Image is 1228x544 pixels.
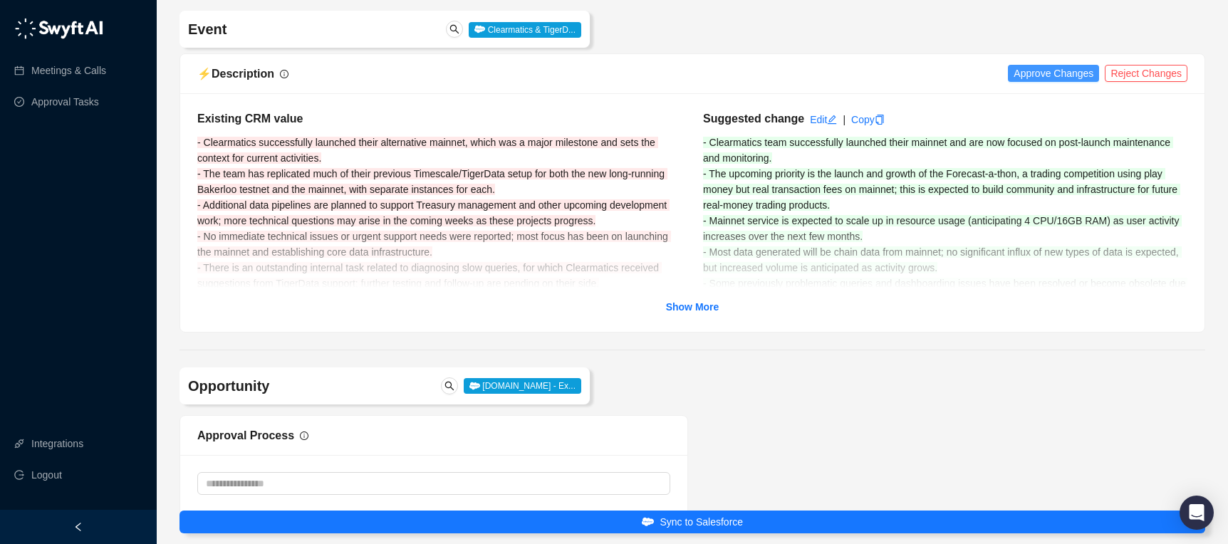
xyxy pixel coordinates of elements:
a: Approval Tasks [31,88,99,116]
h5: Suggested change [703,110,804,127]
a: [DOMAIN_NAME] - Ex... [464,380,581,391]
span: Logout [31,461,62,489]
a: Integrations [31,429,83,458]
span: Reject Changes [1110,66,1182,81]
button: Reject Changes [1105,65,1187,82]
span: search [449,24,459,34]
button: Sync to Salesforce [179,511,1205,533]
img: logo-05li4sbe.png [14,18,103,39]
h4: Opportunity [188,376,413,396]
a: Copy [851,114,885,125]
span: info-circle [280,70,288,78]
textarea: Approval Process [197,472,670,495]
a: Clearmatics & TigerD... [469,23,581,35]
a: Meetings & Calls [31,56,106,85]
span: copy [875,115,885,125]
span: search [444,381,454,391]
div: Approval Process [197,427,294,444]
span: Clearmatics & TigerD... [469,22,581,38]
div: Open Intercom Messenger [1180,496,1214,530]
span: [DOMAIN_NAME] - Ex... [464,378,581,394]
span: ⚡️ Description [197,68,274,80]
span: Approve Changes [1014,66,1093,81]
span: left [73,522,83,532]
span: - The team has replicated much of their previous Timescale/TigerData setup for both the new long-... [197,168,667,195]
span: - The upcoming priority is the launch and growth of the Forecast-a-thon, a trading competition us... [703,168,1180,211]
h5: Existing CRM value [197,110,682,127]
span: - Mainnet service is expected to scale up in resource usage (anticipating 4 CPU/16GB RAM) as user... [703,215,1182,242]
span: - Clearmatics successfully launched their alternative mainnet, which was a major milestone and se... [197,137,658,164]
strong: Show More [666,301,719,313]
span: Sync to Salesforce [660,514,743,530]
span: logout [14,470,24,480]
span: info-circle [300,431,308,440]
span: edit [827,115,837,125]
div: | [843,112,845,127]
h4: Event [188,19,413,39]
span: - Clearmatics team successfully launched their mainnet and are now focused on post-launch mainten... [703,137,1173,164]
button: Approve Changes [1008,65,1099,82]
span: - Additional data pipelines are planned to support Treasury management and other upcoming develop... [197,199,670,226]
a: Edit [810,114,837,125]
